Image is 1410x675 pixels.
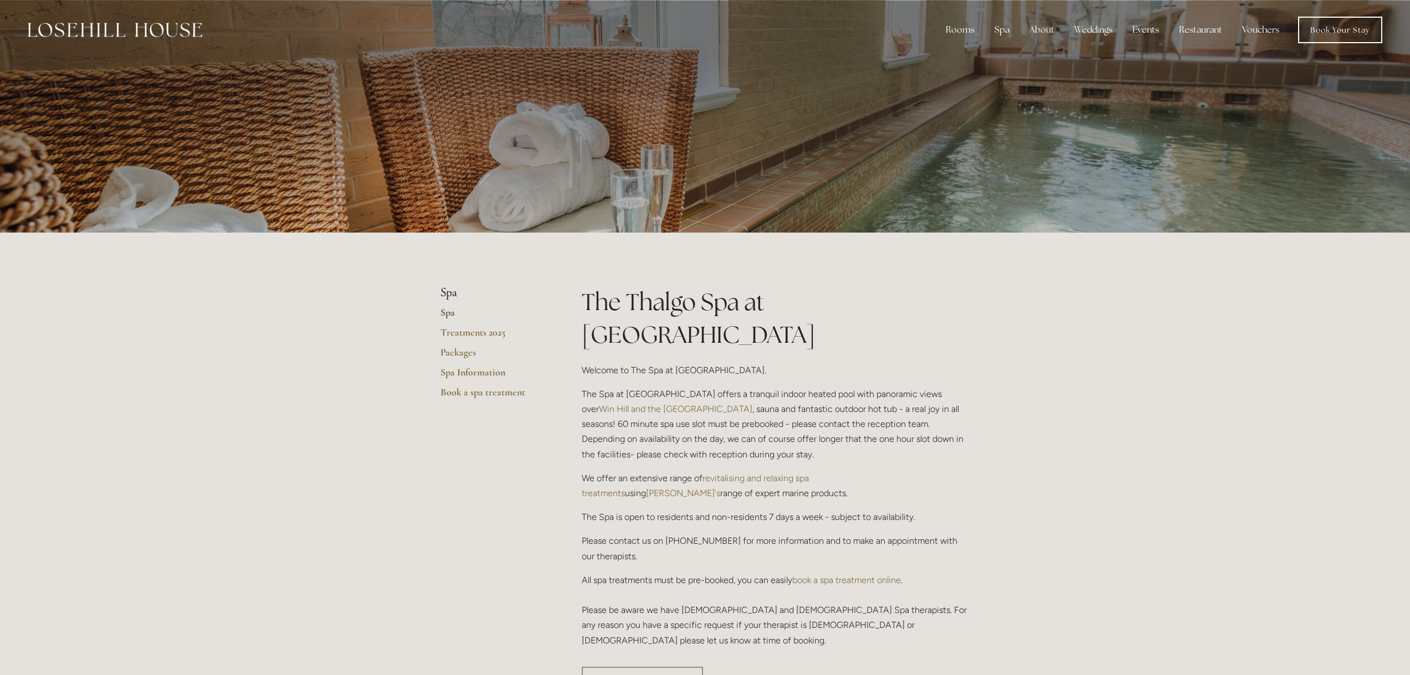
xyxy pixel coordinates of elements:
[440,326,546,346] a: Treatments 2025
[582,387,970,462] p: The Spa at [GEOGRAPHIC_DATA] offers a tranquil indoor heated pool with panoramic views over , sau...
[937,19,983,41] div: Rooms
[582,471,970,501] p: We offer an extensive range of using range of expert marine products.
[1233,19,1288,41] a: Vouchers
[440,306,546,326] a: Spa
[582,286,970,351] h1: The Thalgo Spa at [GEOGRAPHIC_DATA]
[792,575,901,585] a: book a spa treatment online
[582,363,970,378] p: Welcome to The Spa at [GEOGRAPHIC_DATA].
[582,533,970,563] p: Please contact us on [PHONE_NUMBER] for more information and to make an appointment with our ther...
[646,488,720,498] a: [PERSON_NAME]'s
[440,386,546,406] a: Book a spa treatment
[1124,19,1168,41] div: Events
[1170,19,1231,41] div: Restaurant
[1298,17,1382,43] a: Book Your Stay
[599,404,752,414] a: Win Hill and the [GEOGRAPHIC_DATA]
[582,509,970,524] p: The Spa is open to residents and non-residents 7 days a week - subject to availability.
[440,286,546,300] li: Spa
[582,573,970,648] p: All spa treatments must be pre-booked, you can easily . Please be aware we have [DEMOGRAPHIC_DATA...
[1065,19,1121,41] div: Weddings
[440,366,546,386] a: Spa Information
[28,23,202,37] img: Losehill House
[440,346,546,366] a: Packages
[1021,19,1063,41] div: About
[986,19,1018,41] div: Spa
